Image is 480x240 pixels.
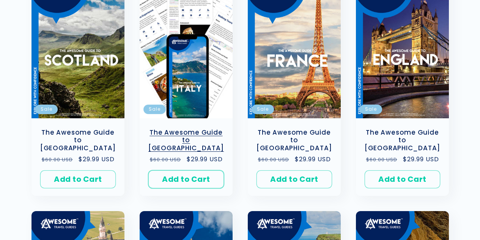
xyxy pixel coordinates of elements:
a: The Awesome Guide to [GEOGRAPHIC_DATA] [147,129,225,152]
a: The Awesome Guide to [GEOGRAPHIC_DATA] [39,129,117,152]
button: Add to Cart [40,170,116,188]
button: Add to Cart [148,170,224,188]
a: The Awesome Guide to [GEOGRAPHIC_DATA] [364,129,441,152]
button: Add to Cart [257,170,332,188]
button: Add to Cart [365,170,440,188]
a: The Awesome Guide to [GEOGRAPHIC_DATA] [255,129,333,152]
